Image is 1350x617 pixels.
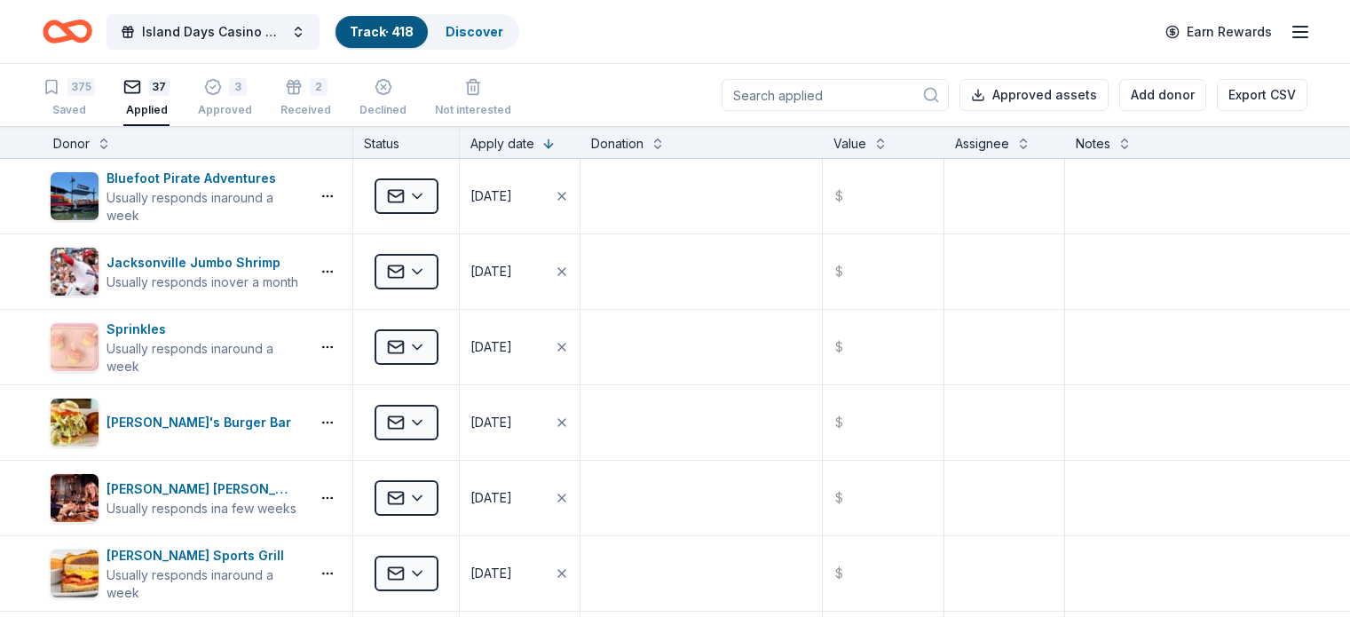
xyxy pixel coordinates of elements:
[43,11,92,52] a: Home
[107,566,303,602] div: Usually responds in around a week
[50,319,303,376] button: Image for SprinklesSprinklesUsually responds inaround a week
[51,323,99,371] img: Image for Sprinkles
[53,133,90,154] div: Donor
[955,133,1009,154] div: Assignee
[359,103,407,117] div: Declined
[1076,133,1110,154] div: Notes
[50,247,303,297] button: Image for Jacksonville Jumbo ShrimpJacksonville Jumbo ShrimpUsually responds inover a month
[460,385,580,460] button: [DATE]
[43,71,95,126] button: 375Saved
[470,186,512,207] div: [DATE]
[51,248,99,296] img: Image for Jacksonville Jumbo Shrimp
[435,71,511,126] button: Not interested
[435,103,511,117] div: Not interested
[1119,79,1206,111] button: Add donor
[359,71,407,126] button: Declined
[51,474,99,522] img: Image for Cooper's Hawk Winery and Restaurants
[460,461,580,535] button: [DATE]
[280,71,331,126] button: 2Received
[350,24,414,39] a: Track· 418
[460,234,580,309] button: [DATE]
[107,14,320,50] button: Island Days Casino Night
[50,473,303,523] button: Image for Cooper's Hawk Winery and Restaurants[PERSON_NAME] [PERSON_NAME] Winery and RestaurantsU...
[470,563,512,584] div: [DATE]
[107,189,303,225] div: Usually responds in around a week
[722,79,949,111] input: Search applied
[107,340,303,376] div: Usually responds in around a week
[470,261,512,282] div: [DATE]
[123,103,170,117] div: Applied
[107,319,303,340] div: Sprinkles
[107,273,298,291] div: Usually responds in over a month
[470,412,512,433] div: [DATE]
[123,71,170,126] button: 37Applied
[43,103,95,117] div: Saved
[51,399,99,447] img: Image for Beth's Burger Bar
[1217,79,1307,111] button: Export CSV
[229,78,247,96] div: 3
[148,78,170,96] div: 37
[470,336,512,358] div: [DATE]
[51,550,99,597] img: Image for Duffy's Sports Grill
[334,14,519,50] button: Track· 418Discover
[50,168,303,225] button: Image for Bluefoot Pirate AdventuresBluefoot Pirate AdventuresUsually responds inaround a week
[460,536,580,611] button: [DATE]
[460,159,580,233] button: [DATE]
[107,479,303,500] div: [PERSON_NAME] [PERSON_NAME] Winery and Restaurants
[460,310,580,384] button: [DATE]
[50,545,303,602] button: Image for Duffy's Sports Grill[PERSON_NAME] Sports GrillUsually responds inaround a week
[107,412,298,433] div: [PERSON_NAME]'s Burger Bar
[1155,16,1283,48] a: Earn Rewards
[50,398,303,447] button: Image for Beth's Burger Bar[PERSON_NAME]'s Burger Bar
[470,133,534,154] div: Apply date
[107,545,303,566] div: [PERSON_NAME] Sports Grill
[67,78,95,96] div: 375
[353,126,460,158] div: Status
[107,168,303,189] div: Bluefoot Pirate Adventures
[470,487,512,509] div: [DATE]
[833,133,866,154] div: Value
[107,252,298,273] div: Jacksonville Jumbo Shrimp
[280,103,331,117] div: Received
[198,103,252,117] div: Approved
[959,79,1109,111] button: Approved assets
[107,500,303,518] div: Usually responds in a few weeks
[310,78,328,96] div: 2
[142,21,284,43] span: Island Days Casino Night
[446,24,503,39] a: Discover
[198,71,252,126] button: 3Approved
[591,133,643,154] div: Donation
[51,172,99,220] img: Image for Bluefoot Pirate Adventures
